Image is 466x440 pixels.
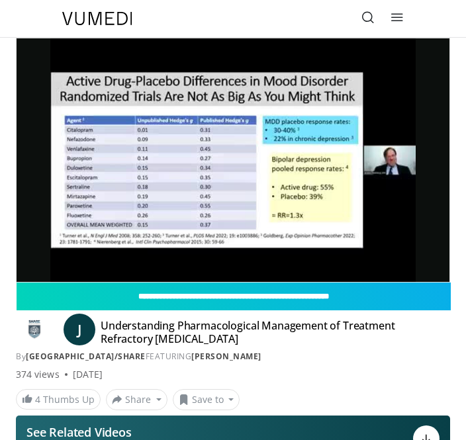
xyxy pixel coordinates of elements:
[173,389,240,410] button: Save to
[73,368,103,381] div: [DATE]
[16,368,60,381] span: 374 views
[17,38,449,282] video-js: Video Player
[16,351,450,363] div: By FEATURING
[26,351,146,362] a: [GEOGRAPHIC_DATA]/SHARE
[106,389,167,410] button: Share
[64,314,95,345] a: J
[16,389,101,410] a: 4 Thumbs Up
[101,319,408,345] h4: Understanding Pharmacological Management of Treatment Refractory [MEDICAL_DATA]
[62,12,132,25] img: VuMedi Logo
[35,393,40,406] span: 4
[16,319,53,340] img: Silver Hill Hospital/SHARE
[26,425,189,439] p: See Related Videos
[191,351,261,362] a: [PERSON_NAME]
